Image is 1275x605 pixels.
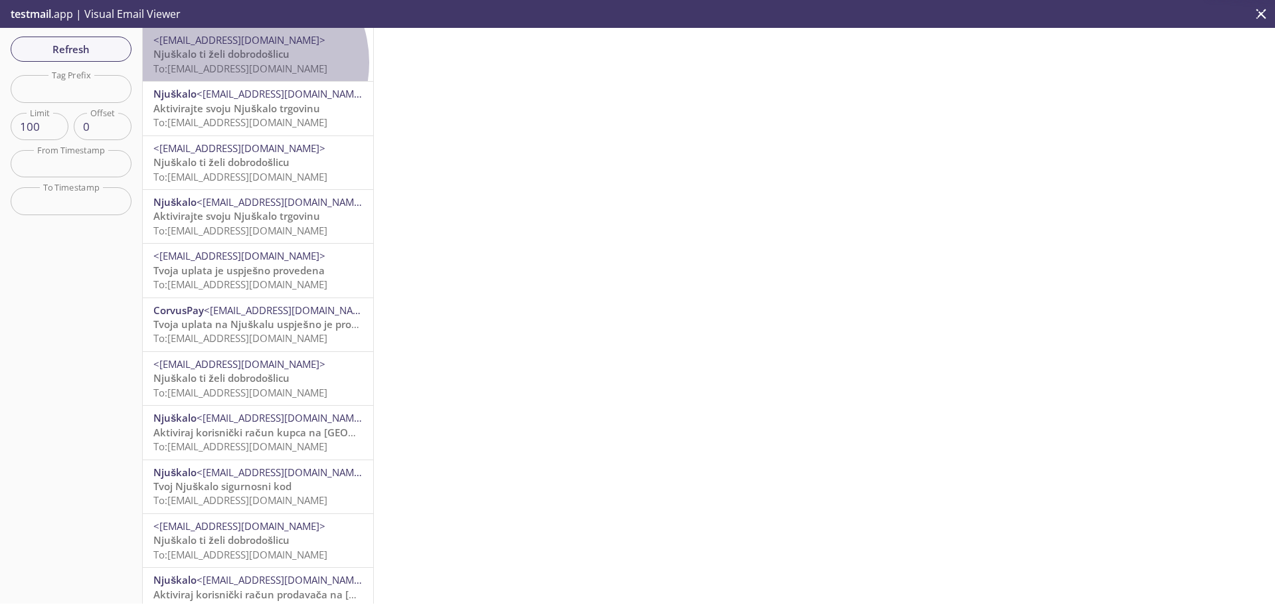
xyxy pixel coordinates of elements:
span: Njuškalo [153,573,197,586]
span: <[EMAIL_ADDRESS][DOMAIN_NAME]> [197,573,369,586]
span: Njuškalo [153,466,197,479]
span: <[EMAIL_ADDRESS][DOMAIN_NAME]> [197,411,369,424]
div: <[EMAIL_ADDRESS][DOMAIN_NAME]>Njuškalo ti želi dobrodošlicuTo:[EMAIL_ADDRESS][DOMAIN_NAME] [143,352,373,405]
span: Aktiviraj korisnički račun kupca na [GEOGRAPHIC_DATA] [153,426,425,439]
div: CorvusPay<[EMAIL_ADDRESS][DOMAIN_NAME]>Tvoja uplata na Njuškalu uspješno je provedenaTo:[EMAIL_AD... [143,298,373,351]
div: <[EMAIL_ADDRESS][DOMAIN_NAME]>Njuškalo ti želi dobrodošlicuTo:[EMAIL_ADDRESS][DOMAIN_NAME] [143,514,373,567]
div: Njuškalo<[EMAIL_ADDRESS][DOMAIN_NAME]>Tvoj Njuškalo sigurnosni kodTo:[EMAIL_ADDRESS][DOMAIN_NAME] [143,460,373,513]
span: To: [EMAIL_ADDRESS][DOMAIN_NAME] [153,224,327,237]
span: Njuškalo ti želi dobrodošlicu [153,533,290,547]
span: To: [EMAIL_ADDRESS][DOMAIN_NAME] [153,386,327,399]
span: To: [EMAIL_ADDRESS][DOMAIN_NAME] [153,331,327,345]
span: CorvusPay [153,303,204,317]
span: Tvoja uplata na Njuškalu uspješno je provedena [153,317,387,331]
span: Njuškalo ti želi dobrodošlicu [153,371,290,385]
span: Njuškalo ti želi dobrodošlicu [153,47,290,60]
span: To: [EMAIL_ADDRESS][DOMAIN_NAME] [153,440,327,453]
div: <[EMAIL_ADDRESS][DOMAIN_NAME]>Njuškalo ti želi dobrodošlicuTo:[EMAIL_ADDRESS][DOMAIN_NAME] [143,28,373,81]
span: To: [EMAIL_ADDRESS][DOMAIN_NAME] [153,548,327,561]
div: <[EMAIL_ADDRESS][DOMAIN_NAME]>Tvoja uplata je uspješno provedenaTo:[EMAIL_ADDRESS][DOMAIN_NAME] [143,244,373,297]
span: Aktiviraj korisnički račun prodavača na [GEOGRAPHIC_DATA] [153,588,446,601]
div: Njuškalo<[EMAIL_ADDRESS][DOMAIN_NAME]>Aktiviraj korisnički račun kupca na [GEOGRAPHIC_DATA]To:[EM... [143,406,373,459]
span: <[EMAIL_ADDRESS][DOMAIN_NAME]> [153,249,325,262]
span: Njuškalo [153,195,197,209]
span: <[EMAIL_ADDRESS][DOMAIN_NAME]> [153,357,325,371]
span: To: [EMAIL_ADDRESS][DOMAIN_NAME] [153,170,327,183]
span: To: [EMAIL_ADDRESS][DOMAIN_NAME] [153,62,327,75]
span: Njuškalo [153,87,197,100]
span: <[EMAIL_ADDRESS][DOMAIN_NAME]> [153,519,325,533]
span: <[EMAIL_ADDRESS][DOMAIN_NAME]> [197,466,369,479]
span: To: [EMAIL_ADDRESS][DOMAIN_NAME] [153,493,327,507]
span: Njuškalo [153,411,197,424]
div: <[EMAIL_ADDRESS][DOMAIN_NAME]>Njuškalo ti želi dobrodošlicuTo:[EMAIL_ADDRESS][DOMAIN_NAME] [143,136,373,189]
span: Njuškalo ti želi dobrodošlicu [153,155,290,169]
span: <[EMAIL_ADDRESS][DOMAIN_NAME]> [204,303,376,317]
span: <[EMAIL_ADDRESS][DOMAIN_NAME]> [197,87,369,100]
span: <[EMAIL_ADDRESS][DOMAIN_NAME]> [197,195,369,209]
span: Aktivirajte svoju Njuškalo trgovinu [153,102,320,115]
button: Refresh [11,37,131,62]
span: Refresh [21,41,121,58]
span: Tvoja uplata je uspješno provedena [153,264,325,277]
span: To: [EMAIL_ADDRESS][DOMAIN_NAME] [153,278,327,291]
span: To: [EMAIL_ADDRESS][DOMAIN_NAME] [153,116,327,129]
span: <[EMAIL_ADDRESS][DOMAIN_NAME]> [153,141,325,155]
span: testmail [11,7,51,21]
span: Aktivirajte svoju Njuškalo trgovinu [153,209,320,222]
div: Njuškalo<[EMAIL_ADDRESS][DOMAIN_NAME]>Aktivirajte svoju Njuškalo trgovinuTo:[EMAIL_ADDRESS][DOMAI... [143,190,373,243]
span: Tvoj Njuškalo sigurnosni kod [153,479,292,493]
div: Njuškalo<[EMAIL_ADDRESS][DOMAIN_NAME]>Aktivirajte svoju Njuškalo trgovinuTo:[EMAIL_ADDRESS][DOMAI... [143,82,373,135]
span: <[EMAIL_ADDRESS][DOMAIN_NAME]> [153,33,325,46]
